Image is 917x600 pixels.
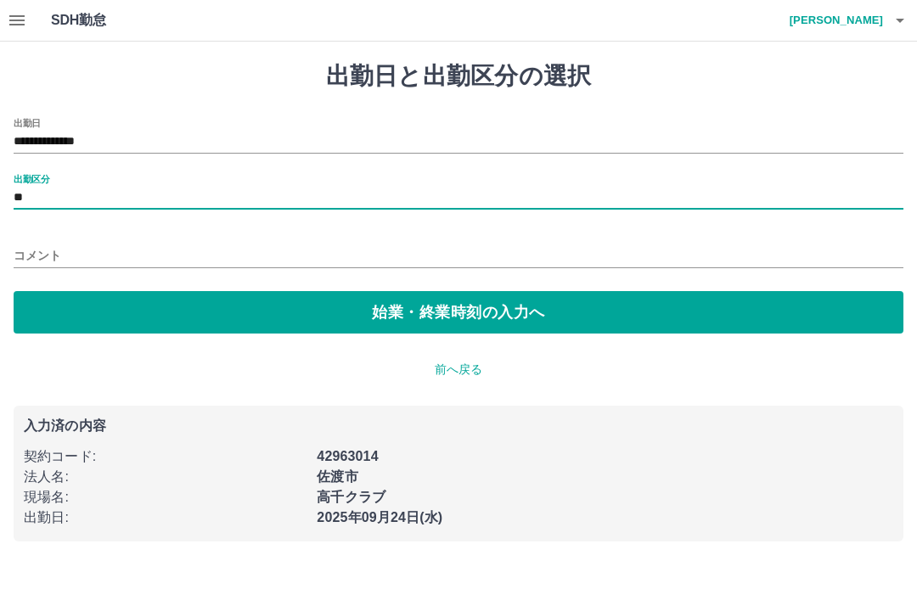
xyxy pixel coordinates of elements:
h1: 出勤日と出勤区分の選択 [14,62,903,91]
b: 佐渡市 [317,469,357,484]
b: 2025年09月24日(水) [317,510,442,524]
p: 前へ戻る [14,361,903,379]
label: 出勤区分 [14,172,49,185]
b: 42963014 [317,449,378,463]
b: 高千クラブ [317,490,385,504]
p: 入力済の内容 [24,419,893,433]
button: 始業・終業時刻の入力へ [14,291,903,334]
p: 現場名 : [24,487,307,507]
p: 法人名 : [24,467,307,487]
p: 契約コード : [24,446,307,467]
label: 出勤日 [14,116,41,129]
p: 出勤日 : [24,507,307,528]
